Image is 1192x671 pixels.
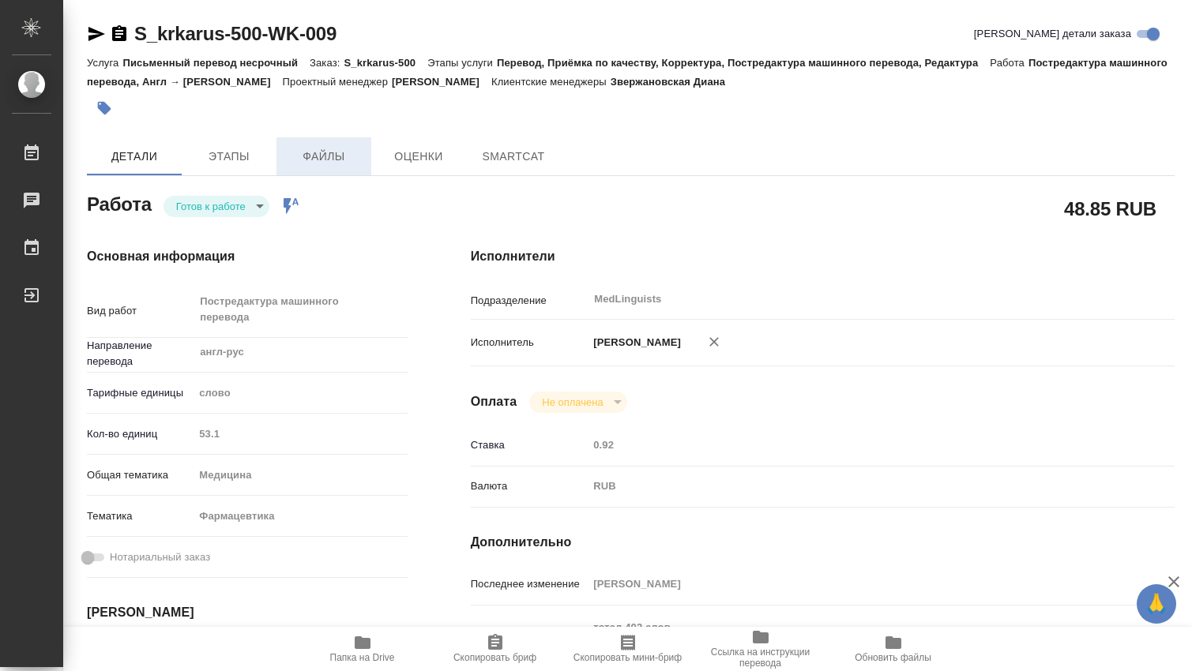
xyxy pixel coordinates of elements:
button: Не оплачена [537,395,607,409]
span: 🙏 [1143,587,1170,620]
p: Перевод, Приёмка по качеству, Корректура, Постредактура машинного перевода, Редактура [497,57,990,69]
div: Медицина [194,462,407,489]
p: Ставка [471,437,588,453]
button: Ссылка на инструкции перевода [694,627,827,671]
p: [PERSON_NAME] [588,335,681,350]
span: Обновить файлы [855,652,931,663]
p: Этапы услуги [427,57,497,69]
p: Заказ: [310,57,344,69]
p: Тематика [87,508,194,524]
p: Тарифные единицы [87,385,194,401]
button: Готов к работе [171,200,250,213]
p: Проектный менеджер [283,76,392,88]
div: Готов к работе [529,392,626,413]
p: Услуга [87,57,122,69]
span: Этапы [191,147,267,167]
div: RUB [588,473,1115,500]
div: Готов к работе [164,196,269,217]
h4: Исполнители [471,247,1175,266]
a: S_krkarus-500-WK-009 [134,23,337,44]
button: Скопировать мини-бриф [562,627,694,671]
input: Пустое поле [588,572,1115,595]
span: Файлы [286,147,362,167]
input: Пустое поле [194,422,407,445]
p: Исполнитель [471,335,588,350]
p: Письменный перевод несрочный [122,57,310,69]
button: Удалить исполнителя [697,324,731,359]
h2: 48.85 RUB [1064,195,1156,222]
button: Скопировать ссылку для ЯМессенджера [87,24,106,43]
span: Скопировать бриф [453,652,536,663]
div: Фармацевтика [194,503,407,530]
p: Клиентские менеджеры [491,76,611,88]
span: [PERSON_NAME] детали заказа [974,26,1131,42]
span: Нотариальный заказ [110,549,210,565]
h4: Оплата [471,392,517,411]
h4: Основная информация [87,247,408,266]
p: Подразделение [471,293,588,309]
p: S_krkarus-500 [344,57,427,69]
p: [PERSON_NAME] [392,76,491,88]
input: Пустое поле [588,433,1115,456]
p: Направление перевода [87,338,194,369]
button: Скопировать бриф [429,627,562,671]
p: Звержановская Диана [611,76,737,88]
p: Валюта [471,478,588,494]
p: Вид работ [87,303,194,319]
span: SmartCat [476,147,551,167]
p: Последнее изменение [471,576,588,592]
p: Работа [990,57,1028,69]
div: слово [194,380,407,407]
span: Ссылка на инструкции перевода [704,647,818,669]
span: Детали [96,147,172,167]
h4: Дополнительно [471,533,1175,552]
button: 🙏 [1137,584,1176,624]
button: Папка на Drive [296,627,429,671]
h4: [PERSON_NAME] [87,603,408,622]
button: Обновить файлы [827,627,960,671]
span: Оценки [381,147,457,167]
textarea: тотал 402 слов КРКА Зилт® (Клопидогрел), таблетки, покрытые пленочной оболочкой 75 мг (ЕАЭС) [588,614,1115,657]
button: Скопировать ссылку [110,24,129,43]
span: Папка на Drive [330,652,395,663]
button: Добавить тэг [87,91,122,126]
p: Кол-во единиц [87,426,194,442]
span: Скопировать мини-бриф [573,652,682,663]
h2: Работа [87,189,152,217]
p: Общая тематика [87,467,194,483]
